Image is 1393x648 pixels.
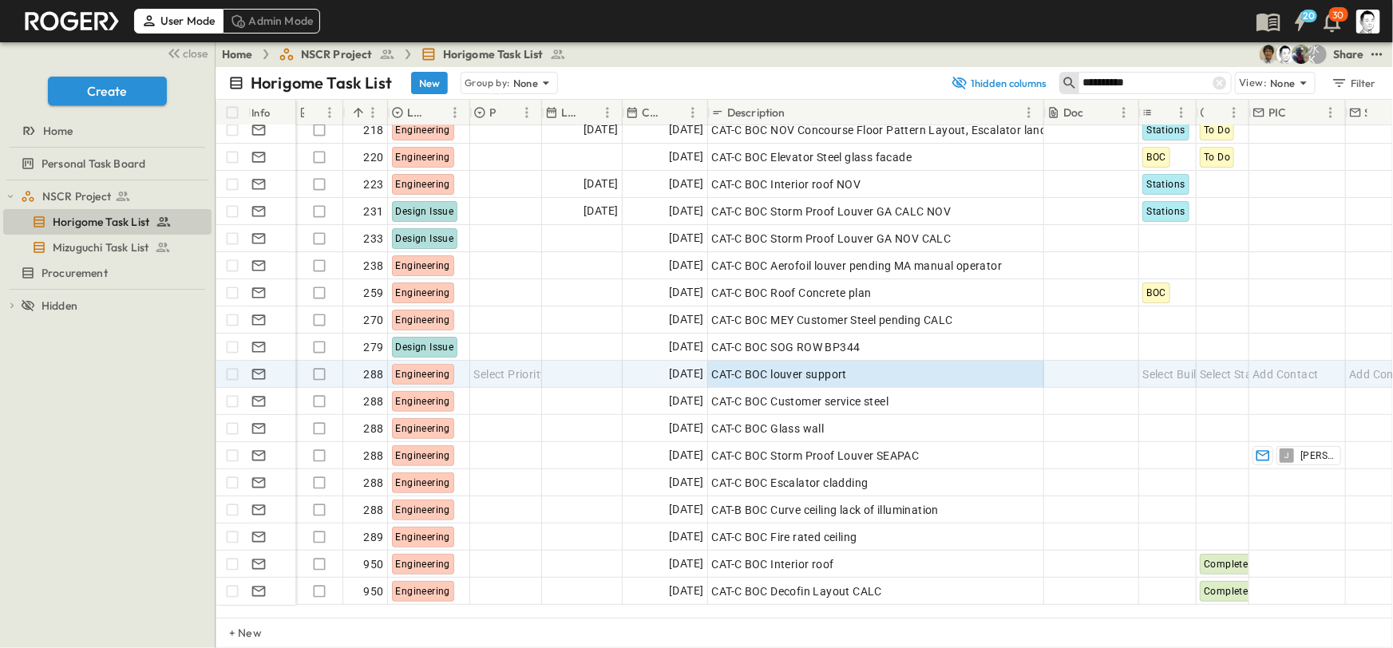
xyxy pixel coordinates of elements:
[3,262,208,284] a: Procurement
[396,206,454,217] span: Design Issue
[363,176,383,192] span: 223
[363,502,383,518] span: 288
[1146,124,1185,136] span: Stations
[350,104,367,121] button: Sort
[474,366,547,382] span: Select Priority
[642,105,663,121] p: Created
[669,419,703,437] span: [DATE]
[320,103,339,122] button: Menu
[1019,103,1039,122] button: Menu
[711,529,857,545] span: CAT-C BOC Fire rated ceiling
[3,209,212,235] div: Horigome Task Listtest
[396,124,450,136] span: Engineering
[363,285,383,301] span: 259
[1207,104,1225,121] button: Sort
[48,77,167,105] button: Create
[584,202,618,220] span: [DATE]
[669,500,703,519] span: [DATE]
[669,446,703,464] span: [DATE]
[711,475,868,491] span: CAT-C BOC Escalator cladding
[1321,103,1340,122] button: Menu
[407,105,425,121] p: Log
[1333,9,1344,22] p: 30
[1253,366,1318,382] span: Add Contact
[711,285,871,301] span: CAT-C BOC Roof Concrete plan
[711,502,939,518] span: CAT-B BOC Curve ceiling lack of illumination
[711,176,861,192] span: CAT-C BOC Interior roof NOV
[1146,287,1165,298] span: BOC
[363,312,383,328] span: 270
[3,260,212,286] div: Procurementtest
[396,396,450,407] span: Engineering
[1304,10,1316,22] h6: 20
[1260,45,1279,64] img: 戸島 太一 (T.TOJIMA) (tzmtit00@pub.taisei.co.jp)
[1284,455,1289,456] span: J
[279,46,395,62] a: NSCR Project
[396,369,450,380] span: Engineering
[42,156,145,172] span: Personal Task Board
[1308,45,1327,64] div: 水口 浩一 (MIZUGUCHI Koichi) (mizuguti@bcd.taisei.co.jp)
[396,423,450,434] span: Engineering
[669,121,703,139] span: [DATE]
[513,75,539,91] p: None
[396,531,450,543] span: Engineering
[223,9,321,33] div: Admin Mode
[251,90,271,135] div: Info
[53,239,148,255] span: Mizuguchi Task List
[1284,7,1316,36] button: 20
[1172,103,1191,122] button: Menu
[396,152,450,163] span: Engineering
[1146,179,1185,190] span: Stations
[711,258,1002,274] span: CAT-C BOC Aerofoil louver pending MA manual operator
[1289,104,1307,121] button: Sort
[500,104,517,121] button: Sort
[711,312,952,328] span: CAT-C BOC MEY Customer Steel pending CALC
[669,527,703,546] span: [DATE]
[1300,449,1334,462] span: [PERSON_NAME]
[584,175,618,193] span: [DATE]
[363,448,383,464] span: 288
[1225,103,1244,122] button: Menu
[789,104,806,121] button: Sort
[711,583,882,599] span: CAT-C BOC Decofin Layout CALC
[465,75,510,91] p: Group by:
[598,103,617,122] button: Menu
[184,45,208,61] span: close
[711,122,1113,138] span: CAT-C BOC NOV Concourse Floor Pattern Layout, Escalator landing elevation
[363,149,383,165] span: 220
[1276,45,1295,64] img: 堀米 康介(K.HORIGOME) (horigome@bcd.taisei.co.jp)
[711,421,824,437] span: CAT-C BOC Glass wall
[411,72,448,94] button: New
[42,188,111,204] span: NSCR Project
[711,231,951,247] span: CAT-C BOC Storm Proof Louver GA NOV CALC
[363,475,383,491] span: 288
[941,72,1056,94] button: 1hidden columns
[3,184,212,209] div: NSCR Projecttest
[669,338,703,356] span: [DATE]
[669,582,703,600] span: [DATE]
[1204,586,1248,597] span: Complete
[1146,206,1185,217] span: Stations
[42,265,108,281] span: Procurement
[1365,105,1367,121] p: Subcon
[1356,10,1380,34] img: Profile Picture
[160,41,212,64] button: close
[1268,105,1287,121] p: PIC
[363,231,383,247] span: 233
[1331,74,1376,92] div: Filter
[1114,103,1134,122] button: Menu
[3,151,212,176] div: Personal Task Boardtest
[669,473,703,492] span: [DATE]
[363,393,383,409] span: 288
[711,339,860,355] span: CAT-C BOC SOG ROW BP344
[222,46,253,62] a: Home
[428,104,445,121] button: Sort
[42,298,77,314] span: Hidden
[666,104,683,121] button: Sort
[580,104,598,121] button: Sort
[1367,45,1387,64] button: test
[561,105,577,121] p: Last Email Date
[669,256,703,275] span: [DATE]
[396,342,454,353] span: Design Issue
[711,448,919,464] span: CAT-C BOC Storm Proof Louver SEAPAC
